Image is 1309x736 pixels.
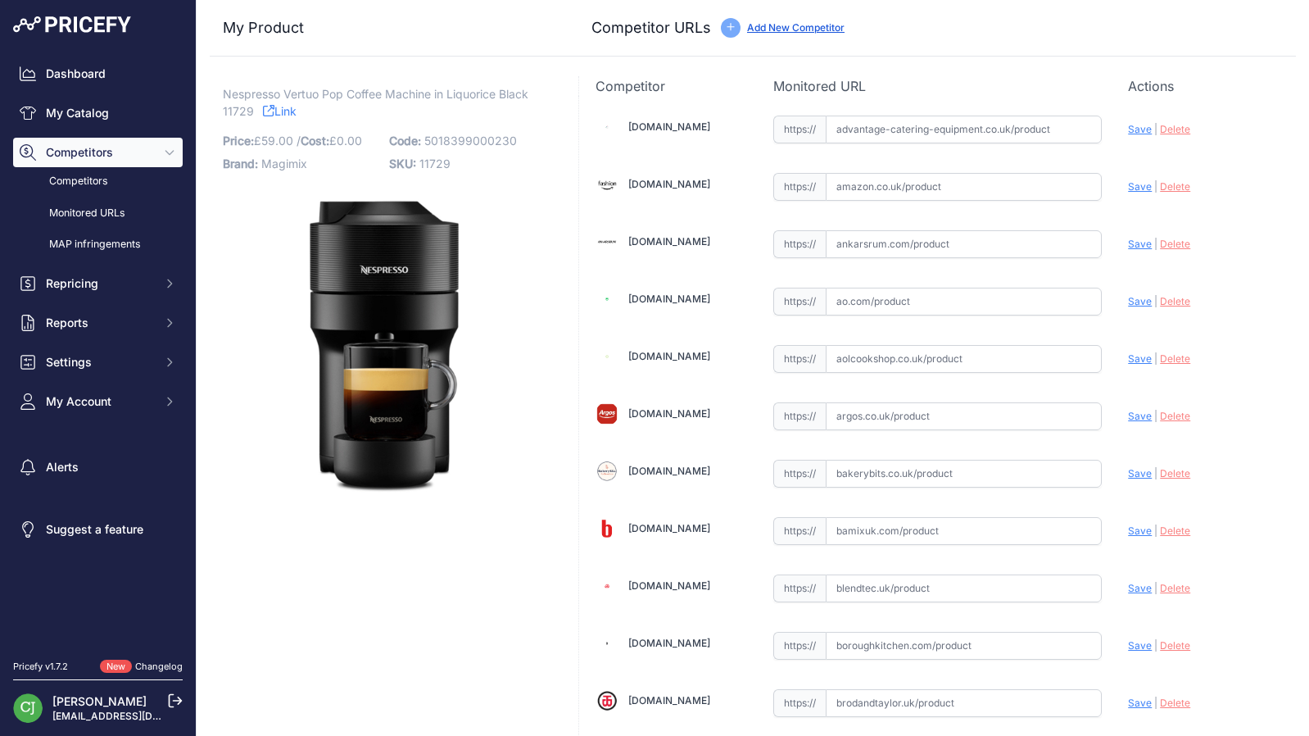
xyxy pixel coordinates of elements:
[46,393,153,410] span: My Account
[52,694,147,708] a: [PERSON_NAME]
[628,293,710,305] a: [DOMAIN_NAME]
[100,660,132,674] span: New
[13,387,183,416] button: My Account
[223,129,379,152] p: £
[1128,352,1152,365] span: Save
[13,138,183,167] button: Competitors
[1160,582,1190,594] span: Delete
[1154,410,1157,422] span: |
[826,460,1103,488] input: bakerybits.co.uk/product
[1154,639,1157,652] span: |
[826,632,1103,660] input: boroughkitchen.com/product
[826,575,1103,602] input: blendtec.uk/product
[1160,123,1190,135] span: Delete
[1128,295,1152,307] span: Save
[826,402,1103,430] input: argos.co.uk/product
[773,173,826,201] span: https://
[13,16,131,33] img: Pricefy Logo
[628,407,710,420] a: [DOMAIN_NAME]
[13,98,183,128] a: My Catalog
[628,120,710,133] a: [DOMAIN_NAME]
[628,579,710,592] a: [DOMAIN_NAME]
[1154,352,1157,365] span: |
[301,134,329,148] span: Cost:
[13,452,183,482] a: Alerts
[1160,295,1190,307] span: Delete
[1128,123,1152,135] span: Save
[1128,697,1152,709] span: Save
[1154,180,1157,193] span: |
[747,21,845,34] a: Add New Competitor
[46,275,153,292] span: Repricing
[13,59,183,89] a: Dashboard
[1160,238,1190,250] span: Delete
[773,517,826,545] span: https://
[628,694,710,706] a: [DOMAIN_NAME]
[1128,582,1152,594] span: Save
[826,288,1103,316] input: ao.com/product
[826,689,1103,717] input: brodandtaylor.uk/product
[826,173,1103,201] input: amazon.co.uk/product
[223,84,528,121] span: Nespresso Vertuo Pop Coffee Machine in Liquorice Black 11729
[628,235,710,248] a: [DOMAIN_NAME]
[596,76,747,96] p: Competitor
[46,354,153,370] span: Settings
[773,76,1103,96] p: Monitored URL
[13,660,68,674] div: Pricefy v1.7.2
[1160,180,1190,193] span: Delete
[773,116,826,143] span: https://
[1160,467,1190,479] span: Delete
[13,59,183,640] nav: Sidebar
[1154,123,1157,135] span: |
[1128,639,1152,652] span: Save
[1154,525,1157,537] span: |
[826,345,1103,373] input: aolcookshop.co.uk/product
[628,350,710,362] a: [DOMAIN_NAME]
[773,575,826,602] span: https://
[773,689,826,717] span: https://
[389,134,421,148] span: Code:
[1160,352,1190,365] span: Delete
[1154,467,1157,479] span: |
[261,134,293,148] span: 59.00
[46,315,153,331] span: Reports
[773,402,826,430] span: https://
[1128,238,1152,250] span: Save
[591,16,711,39] h3: Competitor URLs
[773,345,826,373] span: https://
[263,101,297,121] a: Link
[628,522,710,534] a: [DOMAIN_NAME]
[1128,525,1152,537] span: Save
[1128,410,1152,422] span: Save
[13,230,183,259] a: MAP infringements
[13,269,183,298] button: Repricing
[1154,295,1157,307] span: |
[135,661,183,672] a: Changelog
[13,167,183,196] a: Competitors
[223,134,254,148] span: Price:
[826,230,1103,258] input: ankarsrum.com/product
[261,157,307,170] span: Magimix
[13,515,183,544] a: Suggest a feature
[826,116,1103,143] input: advantage-catering-equipment.co.uk/product
[13,348,183,377] button: Settings
[773,230,826,258] span: https://
[46,144,153,161] span: Competitors
[773,632,826,660] span: https://
[1160,410,1190,422] span: Delete
[1160,697,1190,709] span: Delete
[52,710,224,722] a: [EMAIL_ADDRESS][DOMAIN_NAME]
[628,637,710,649] a: [DOMAIN_NAME]
[1154,582,1157,594] span: |
[1160,525,1190,537] span: Delete
[628,465,710,477] a: [DOMAIN_NAME]
[389,157,416,170] span: SKU:
[424,134,517,148] span: 5018399000230
[223,16,546,39] h3: My Product
[13,308,183,338] button: Reports
[1154,697,1157,709] span: |
[773,460,826,488] span: https://
[1128,467,1152,479] span: Save
[1128,180,1152,193] span: Save
[1154,238,1157,250] span: |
